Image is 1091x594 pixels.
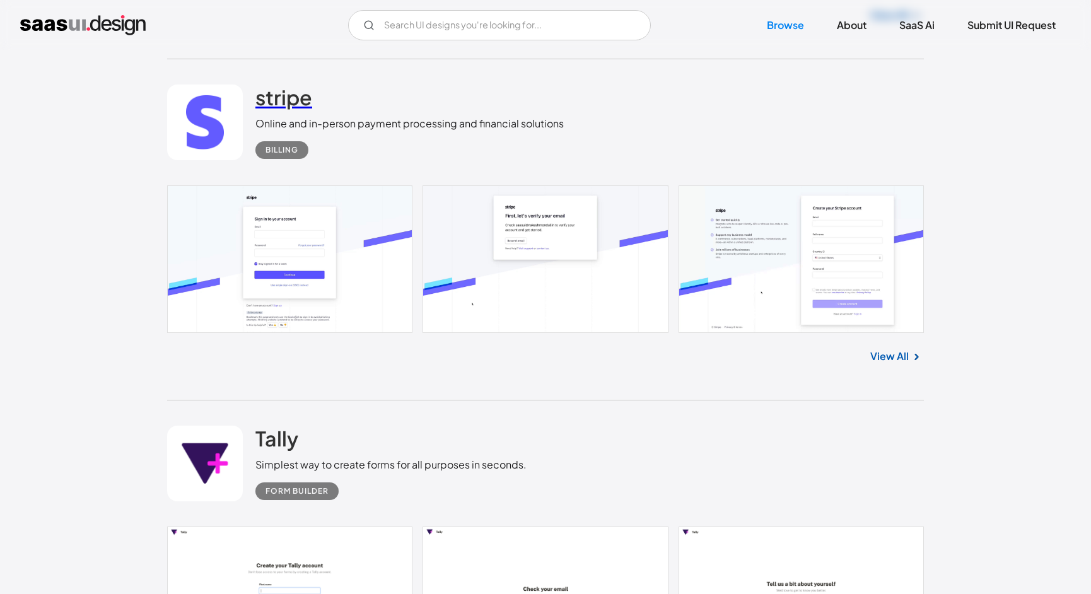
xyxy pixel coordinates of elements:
[265,143,298,158] div: Billing
[255,116,564,131] div: Online and in-person payment processing and financial solutions
[255,84,312,110] h2: stripe
[255,457,527,472] div: Simplest way to create forms for all purposes in seconds.
[348,10,651,40] input: Search UI designs you're looking for...
[870,349,909,364] a: View All
[20,15,146,35] a: home
[348,10,651,40] form: Email Form
[822,11,882,39] a: About
[952,11,1071,39] a: Submit UI Request
[255,426,298,457] a: Tally
[265,484,329,499] div: Form Builder
[752,11,819,39] a: Browse
[884,11,950,39] a: SaaS Ai
[255,84,312,116] a: stripe
[255,426,298,451] h2: Tally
